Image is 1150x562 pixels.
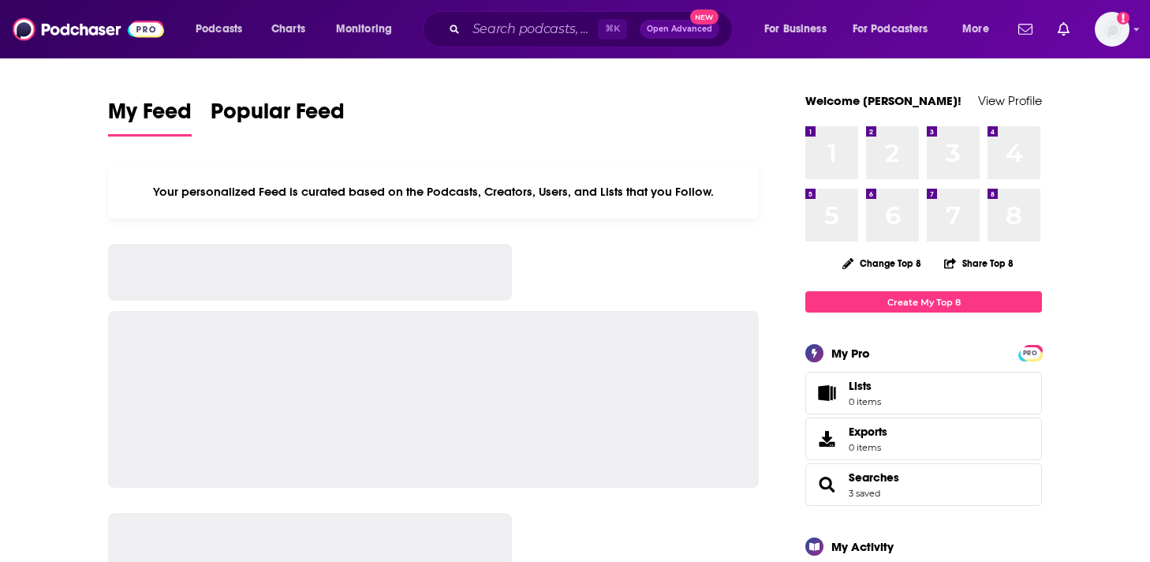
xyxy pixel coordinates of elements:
span: 0 items [849,442,887,453]
span: Monitoring [336,18,392,40]
button: open menu [951,17,1009,42]
svg: Add a profile image [1117,12,1129,24]
span: For Podcasters [853,18,928,40]
a: Show notifications dropdown [1012,16,1039,43]
button: open menu [842,17,951,42]
span: Podcasts [196,18,242,40]
a: Popular Feed [211,98,345,137]
div: Search podcasts, credits, & more... [438,11,748,47]
a: Charts [261,17,315,42]
a: My Feed [108,98,192,137]
span: Lists [811,382,842,404]
span: Exports [849,425,887,439]
button: open menu [325,17,413,42]
span: Open Advanced [647,25,712,33]
span: Lists [849,379,881,393]
a: Searches [811,474,842,496]
span: PRO [1021,347,1040,359]
input: Search podcasts, credits, & more... [466,17,598,42]
span: ⌘ K [598,19,627,39]
a: Create My Top 8 [805,291,1042,313]
a: Exports [805,418,1042,460]
img: User Profile [1095,12,1129,47]
button: Open AdvancedNew [640,20,719,39]
span: My Feed [108,98,192,134]
button: open menu [185,17,263,42]
span: Logged in as sophiak [1095,12,1129,47]
span: Lists [849,379,872,393]
button: Change Top 8 [833,253,931,273]
a: Welcome [PERSON_NAME]! [805,93,961,108]
span: More [962,18,989,40]
span: Charts [271,18,305,40]
span: 0 items [849,396,881,407]
a: Lists [805,372,1042,414]
span: New [690,9,719,24]
a: Show notifications dropdown [1051,16,1076,43]
img: Podchaser - Follow, Share and Rate Podcasts [13,14,164,44]
div: My Pro [831,346,870,361]
button: open menu [753,17,846,42]
div: My Activity [831,539,894,554]
span: For Business [764,18,827,40]
a: Searches [849,470,899,485]
a: View Profile [978,93,1042,108]
span: Exports [811,428,842,450]
span: Popular Feed [211,98,345,134]
button: Share Top 8 [943,248,1014,279]
span: Searches [805,463,1042,506]
a: PRO [1021,347,1040,358]
a: 3 saved [849,488,880,499]
div: Your personalized Feed is curated based on the Podcasts, Creators, Users, and Lists that you Follow. [108,165,759,219]
button: Show profile menu [1095,12,1129,47]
